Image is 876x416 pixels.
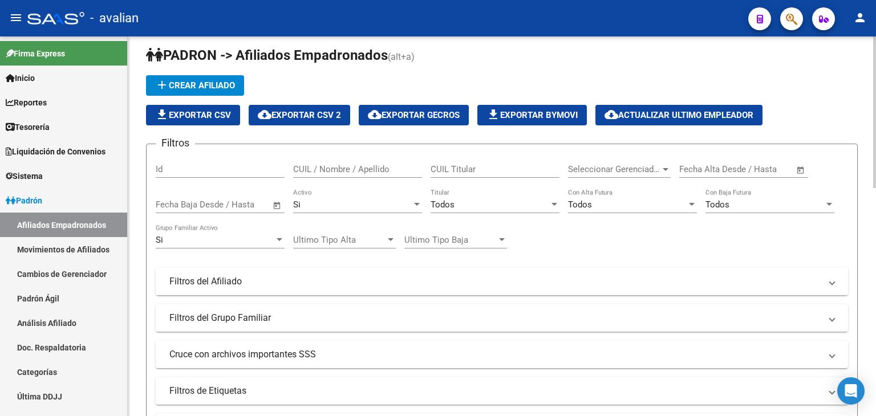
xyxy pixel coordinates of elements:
[568,164,660,174] span: Seleccionar Gerenciador
[169,385,821,397] mat-panel-title: Filtros de Etiquetas
[794,164,808,177] button: Open calendar
[6,96,47,109] span: Reportes
[156,268,848,295] mat-expansion-panel-header: Filtros del Afiliado
[359,105,469,125] button: Exportar GECROS
[155,80,235,91] span: Crear Afiliado
[837,377,865,405] div: Open Intercom Messenger
[156,199,202,210] input: Fecha inicio
[169,348,821,361] mat-panel-title: Cruce con archivos importantes SSS
[156,135,195,151] h3: Filtros
[155,78,169,92] mat-icon: add
[6,72,35,84] span: Inicio
[156,304,848,332] mat-expansion-panel-header: Filtros del Grupo Familiar
[605,108,618,121] mat-icon: cloud_download
[156,377,848,405] mat-expansion-panel-header: Filtros de Etiquetas
[6,121,50,133] span: Tesorería
[705,199,729,210] span: Todos
[368,108,382,121] mat-icon: cloud_download
[293,199,301,210] span: Si
[146,47,388,63] span: PADRON -> Afiliados Empadronados
[368,110,460,120] span: Exportar GECROS
[90,6,139,31] span: - avalian
[605,110,753,120] span: Actualizar ultimo Empleador
[388,51,415,62] span: (alt+a)
[293,235,386,245] span: Ultimo Tipo Alta
[568,199,592,210] span: Todos
[595,105,763,125] button: Actualizar ultimo Empleador
[6,194,42,207] span: Padrón
[486,108,500,121] mat-icon: file_download
[155,108,169,121] mat-icon: file_download
[155,110,231,120] span: Exportar CSV
[431,199,455,210] span: Todos
[404,235,497,245] span: Ultimo Tipo Baja
[146,75,244,96] button: Crear Afiliado
[6,145,106,158] span: Liquidación de Convenios
[486,110,578,120] span: Exportar Bymovi
[258,108,271,121] mat-icon: cloud_download
[212,199,267,210] input: Fecha fin
[156,235,163,245] span: Si
[156,341,848,368] mat-expansion-panel-header: Cruce con archivos importantes SSS
[679,164,725,174] input: Fecha inicio
[6,170,43,182] span: Sistema
[258,110,341,120] span: Exportar CSV 2
[6,47,65,60] span: Firma Express
[169,275,821,288] mat-panel-title: Filtros del Afiliado
[9,11,23,25] mat-icon: menu
[477,105,587,125] button: Exportar Bymovi
[271,199,284,212] button: Open calendar
[853,11,867,25] mat-icon: person
[249,105,350,125] button: Exportar CSV 2
[146,105,240,125] button: Exportar CSV
[169,312,821,324] mat-panel-title: Filtros del Grupo Familiar
[736,164,791,174] input: Fecha fin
